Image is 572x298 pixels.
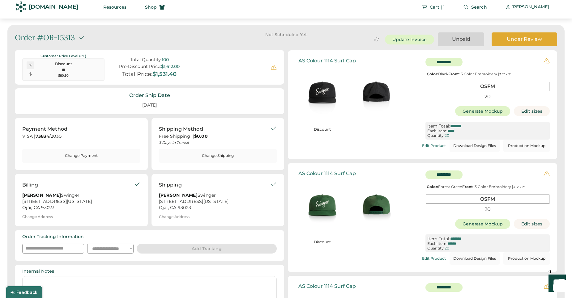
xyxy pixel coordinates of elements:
[514,219,550,229] button: Edit sizes
[22,54,105,58] div: Customer Price Level (5%)
[159,125,203,133] div: Shipping Method
[119,64,161,69] div: Pre-Discount Price:
[22,125,67,133] div: Payment Method
[247,32,325,37] div: Not Scheduled Yet
[159,192,198,198] strong: [PERSON_NAME]
[298,127,347,132] div: Discount
[27,63,34,68] div: %
[27,72,34,77] div: $
[513,185,525,189] font: 3.6" x 2"
[29,3,78,11] div: [DOMAIN_NAME]
[22,149,140,163] button: Change Payment
[36,73,91,78] div: $80.60
[503,140,550,152] button: Production Mockup
[511,4,549,10] div: [PERSON_NAME]
[145,5,157,9] span: Shop
[159,181,182,189] div: Shipping
[22,181,38,189] div: Billing
[426,205,550,213] div: 20
[422,256,446,261] div: Edit Product
[138,1,172,13] button: Shop
[22,133,140,141] div: VISA | 4/2030
[422,144,446,148] div: Edit Product
[298,240,347,245] div: Discount
[448,72,459,76] strong: Front
[152,71,177,78] div: $1,531.40
[22,234,84,240] div: Order Tracking Information
[462,184,473,189] strong: Front
[15,2,26,12] img: Rendered Logo - Screens
[159,192,271,211] div: Swinger [STREET_ADDRESS][US_STATE] Ojai, CA 93023
[295,66,349,120] img: generate-image
[503,252,550,265] button: Production Mockup
[430,5,445,9] span: Cart | 1
[349,66,403,120] img: generate-image
[122,71,152,78] div: Total Price:
[456,1,494,13] button: Search
[427,124,450,129] div: Item Total:
[159,149,277,163] button: Change Shipping
[162,57,169,62] div: 100
[194,133,208,139] strong: $0.00
[22,192,134,211] div: Swinger [STREET_ADDRESS][US_STATE] Ojai, CA 93023
[455,106,510,116] button: Generate Mockup
[425,185,550,189] div: Forest Green : 3 Color Embroidery |
[499,72,511,76] font: 3.7" x 2"
[445,133,449,138] div: 20
[450,252,500,265] button: Download Design Files
[455,219,510,229] button: Generate Mockup
[36,61,91,67] div: Discount
[22,268,54,275] div: Internal Notes
[426,195,550,204] div: OSFM
[298,170,356,176] div: AS Colour 1114 Surf Cap
[425,72,550,76] div: Black : 3 Color Embroidery |
[414,1,452,13] button: Cart | 1
[130,57,162,62] div: Total Quantity:
[543,270,569,297] iframe: Front Chat
[385,35,434,44] button: Update Invoice
[499,36,550,43] div: Under Review
[450,140,500,152] button: Download Design Files
[427,236,450,241] div: Item Total:
[22,192,61,198] strong: [PERSON_NAME]
[295,179,349,233] img: generate-image
[445,246,449,250] div: 20
[426,82,550,91] div: OSFM
[135,100,164,111] div: [DATE]
[36,133,46,139] strong: 7383
[129,92,170,99] div: Order Ship Date
[15,32,75,43] div: Order #OR-15313
[427,241,447,246] div: Each Item:
[159,215,190,219] div: Change Address
[427,72,438,76] strong: Color:
[137,244,277,254] button: Add Tracking
[298,58,356,64] div: AS Colour 1114 Surf Cap
[161,64,180,69] div: $1,612.00
[445,36,477,43] div: Unpaid
[426,92,550,101] div: 20
[159,140,271,145] div: 3 Days in Transit
[427,129,447,133] div: Each Item:
[298,283,356,289] div: AS Colour 1114 Surf Cap
[159,133,271,140] div: Free Shipping |
[427,184,438,189] strong: Color:
[514,106,550,116] button: Edit sizes
[427,133,445,138] div: Quantity:
[471,5,487,9] span: Search
[427,246,445,250] div: Quantity:
[22,215,53,219] div: Change Address
[96,1,134,13] button: Resources
[349,179,403,233] img: generate-image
